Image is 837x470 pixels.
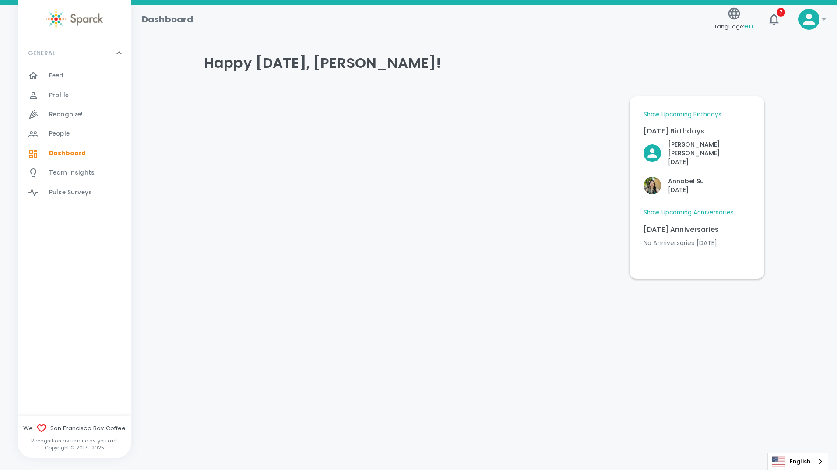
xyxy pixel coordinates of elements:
[28,49,55,57] p: GENERAL
[777,8,785,17] span: 7
[18,40,131,66] div: GENERAL
[49,188,92,197] span: Pulse Surveys
[644,140,750,166] button: Click to Recognize!
[18,437,131,444] p: Recognition as unique as you are!
[18,144,131,163] a: Dashboard
[142,12,193,26] h1: Dashboard
[715,21,753,32] span: Language:
[767,453,828,470] aside: Language selected: English
[49,130,70,138] span: People
[18,9,131,29] a: Sparck logo
[49,110,83,119] span: Recognize!
[637,133,750,166] div: Click to Recognize!
[18,444,131,451] p: Copyright © 2017 - 2025
[18,163,131,182] a: Team Insights
[637,170,704,194] div: Click to Recognize!
[644,177,661,194] img: Picture of Annabel Su
[668,186,704,194] p: [DATE]
[668,158,750,166] p: [DATE]
[204,54,764,72] h4: Happy [DATE], [PERSON_NAME]!
[18,105,131,124] a: Recognize!
[18,423,131,434] span: We San Francisco Bay Coffee
[18,86,131,105] a: Profile
[46,9,103,29] img: Sparck logo
[768,453,828,470] a: English
[763,9,784,30] button: 7
[49,149,86,158] span: Dashboard
[49,168,95,177] span: Team Insights
[644,224,750,235] p: [DATE] Anniversaries
[18,124,131,144] a: People
[711,4,756,35] button: Language:en
[767,453,828,470] div: Language
[18,183,131,202] a: Pulse Surveys
[49,71,64,80] span: Feed
[644,177,704,194] button: Click to Recognize!
[18,66,131,85] a: Feed
[644,239,750,247] p: No Anniversaries [DATE]
[644,208,734,217] a: Show Upcoming Anniversaries
[49,91,69,100] span: Profile
[18,66,131,206] div: GENERAL
[644,126,750,137] p: [DATE] Birthdays
[668,177,704,186] p: Annabel Su
[744,21,753,31] span: en
[668,140,750,158] p: [PERSON_NAME] [PERSON_NAME]
[644,110,721,119] a: Show Upcoming Birthdays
